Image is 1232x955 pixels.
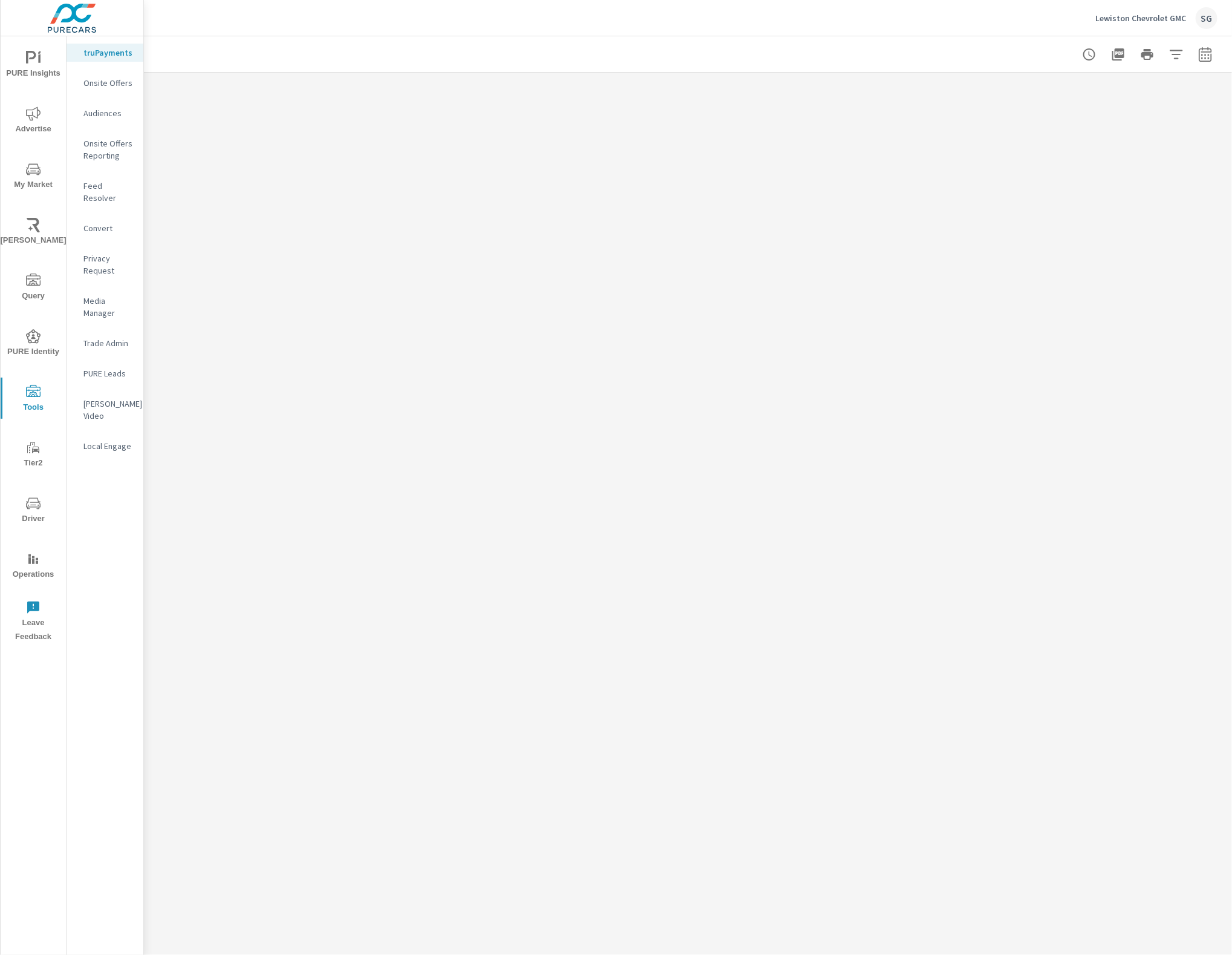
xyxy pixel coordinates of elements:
[83,295,134,319] p: Media Manager
[67,104,143,122] div: Audiences
[1095,13,1186,24] p: Lewiston Chevrolet GMC
[4,385,62,415] span: Tools
[1196,7,1217,29] div: SG
[83,440,134,452] p: Local Engage
[1135,42,1159,67] button: Print Report
[4,274,62,303] span: Query
[83,337,134,349] p: Trade Admin
[67,219,143,237] div: Convert
[4,552,62,582] span: Operations
[83,222,134,234] p: Convert
[1106,42,1130,67] button: "Export Report to PDF"
[83,47,134,59] p: truPayments
[83,77,134,89] p: Onsite Offers
[67,74,143,92] div: Onsite Offers
[83,137,134,162] p: Onsite Offers Reporting
[4,51,62,80] span: PURE Insights
[83,398,134,422] p: [PERSON_NAME] Video
[67,395,143,425] div: [PERSON_NAME] Video
[67,177,143,207] div: Feed Resolver
[1193,42,1217,67] button: Select Date Range
[4,162,62,192] span: My Market
[1164,42,1188,67] button: Apply Filters
[4,218,62,248] span: [PERSON_NAME]
[67,364,143,382] div: PURE Leads
[83,252,134,277] p: Privacy Request
[67,249,143,280] div: Privacy Request
[67,334,143,352] div: Trade Admin
[67,134,143,165] div: Onsite Offers Reporting
[4,600,62,644] span: Leave Feedback
[83,107,134,119] p: Audiences
[67,44,143,62] div: truPayments
[67,437,143,455] div: Local Engage
[83,367,134,379] p: PURE Leads
[4,441,62,470] span: Tier2
[1,36,66,649] div: nav menu
[4,496,62,526] span: Driver
[4,329,62,359] span: PURE Identity
[4,107,62,136] span: Advertise
[67,292,143,322] div: Media Manager
[83,180,134,204] p: Feed Resolver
